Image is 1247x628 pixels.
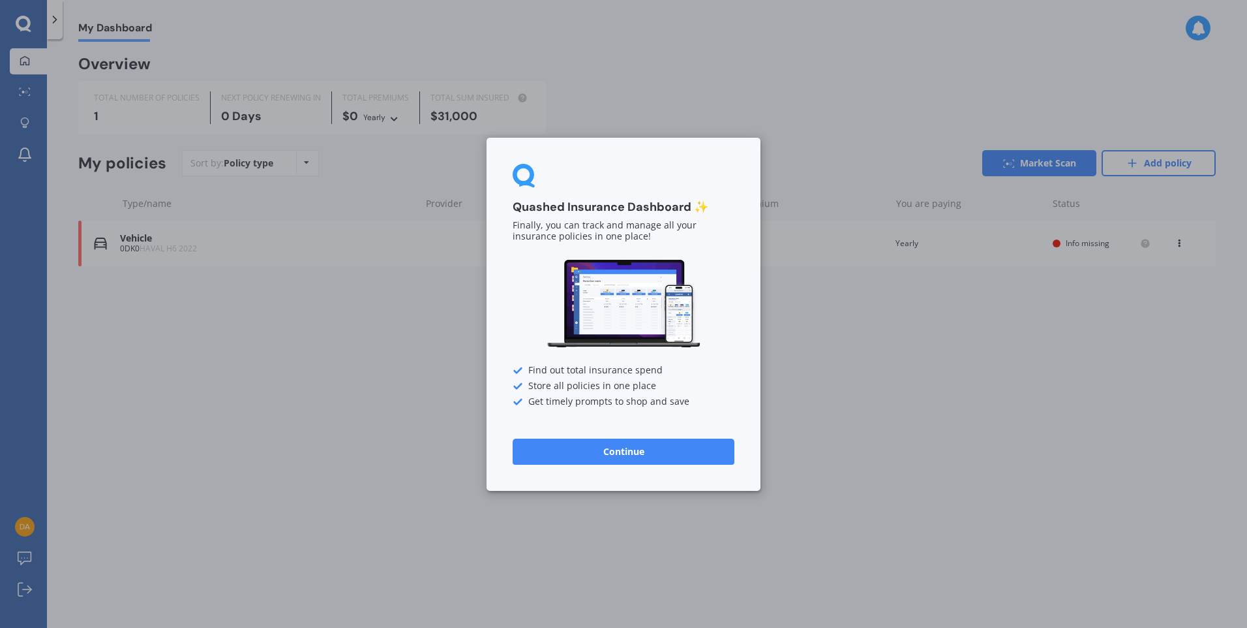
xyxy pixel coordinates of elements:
[513,438,734,464] button: Continue
[513,200,734,215] h3: Quashed Insurance Dashboard ✨
[513,381,734,391] div: Store all policies in one place
[513,365,734,375] div: Find out total insurance spend
[513,220,734,242] p: Finally, you can track and manage all your insurance policies in one place!
[513,396,734,407] div: Get timely prompts to shop and save
[545,258,702,350] img: Dashboard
